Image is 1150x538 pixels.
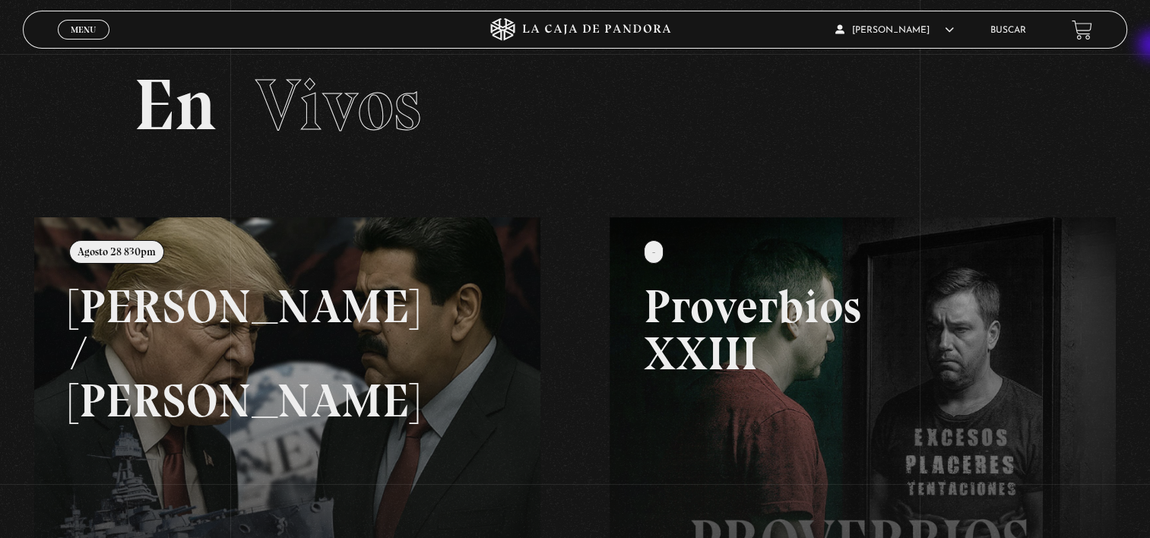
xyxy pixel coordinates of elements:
span: Vivos [255,62,421,148]
span: Cerrar [65,38,101,49]
span: Menu [71,25,96,34]
a: Buscar [990,26,1026,35]
span: [PERSON_NAME] [835,26,954,35]
h2: En [134,69,1017,141]
a: View your shopping cart [1072,20,1092,40]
